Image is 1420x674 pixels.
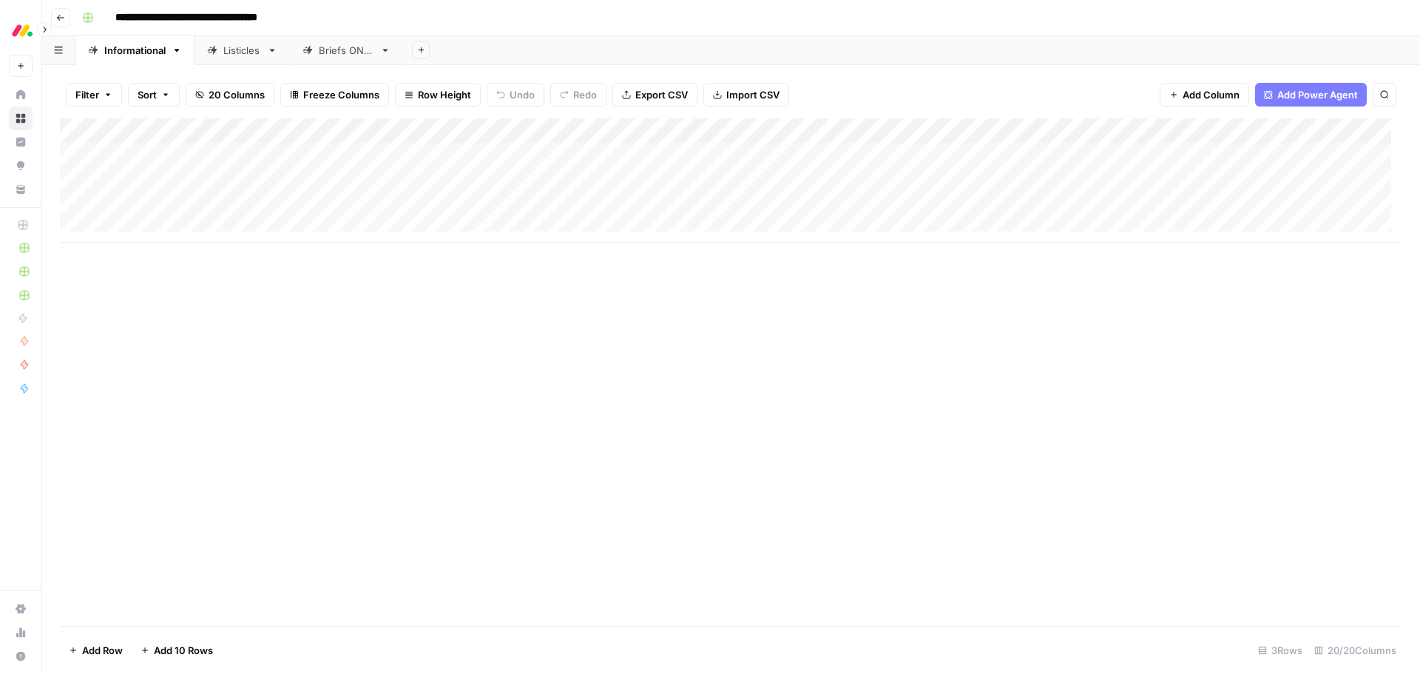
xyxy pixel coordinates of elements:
[319,43,374,58] div: Briefs ONLY
[154,643,213,658] span: Add 10 Rows
[9,178,33,201] a: Your Data
[395,83,481,107] button: Row Height
[9,17,35,44] img: Monday.com Logo
[635,87,688,102] span: Export CSV
[280,83,389,107] button: Freeze Columns
[132,638,222,662] button: Add 10 Rows
[9,621,33,644] a: Usage
[510,87,535,102] span: Undo
[223,43,261,58] div: Listicles
[1277,87,1358,102] span: Add Power Agent
[290,36,403,65] a: Briefs ONLY
[138,87,157,102] span: Sort
[303,87,379,102] span: Freeze Columns
[209,87,265,102] span: 20 Columns
[60,638,132,662] button: Add Row
[1252,638,1308,662] div: 3 Rows
[418,87,471,102] span: Row Height
[186,83,274,107] button: 20 Columns
[82,643,123,658] span: Add Row
[9,83,33,107] a: Home
[195,36,290,65] a: Listicles
[1255,83,1367,107] button: Add Power Agent
[9,12,33,49] button: Workspace: Monday.com
[66,83,122,107] button: Filter
[104,43,166,58] div: Informational
[487,83,544,107] button: Undo
[726,87,780,102] span: Import CSV
[9,644,33,668] button: Help + Support
[703,83,789,107] button: Import CSV
[550,83,606,107] button: Redo
[9,597,33,621] a: Settings
[1160,83,1249,107] button: Add Column
[573,87,597,102] span: Redo
[9,107,33,130] a: Browse
[1308,638,1402,662] div: 20/20 Columns
[128,83,180,107] button: Sort
[1183,87,1240,102] span: Add Column
[75,36,195,65] a: Informational
[9,130,33,154] a: Insights
[75,87,99,102] span: Filter
[612,83,697,107] button: Export CSV
[9,154,33,178] a: Opportunities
